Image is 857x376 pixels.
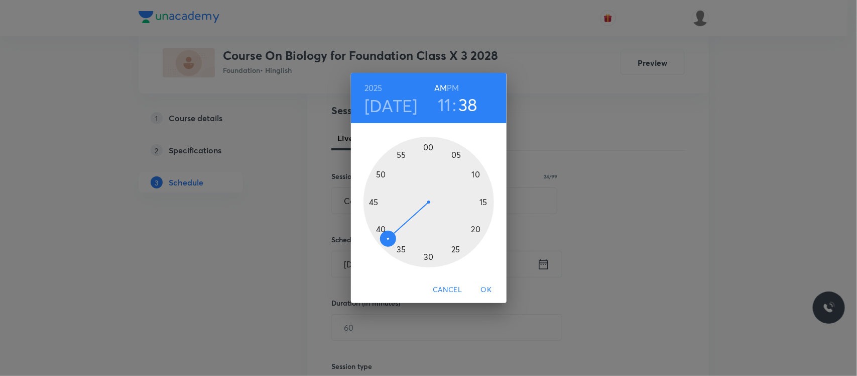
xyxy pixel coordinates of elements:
[364,95,418,116] button: [DATE]
[470,280,503,299] button: OK
[474,284,499,296] span: OK
[433,284,462,296] span: Cancel
[434,81,447,95] button: AM
[452,94,456,115] h3: :
[364,81,383,95] button: 2025
[438,94,451,115] button: 11
[458,94,477,115] button: 38
[429,280,466,299] button: Cancel
[447,81,459,95] button: PM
